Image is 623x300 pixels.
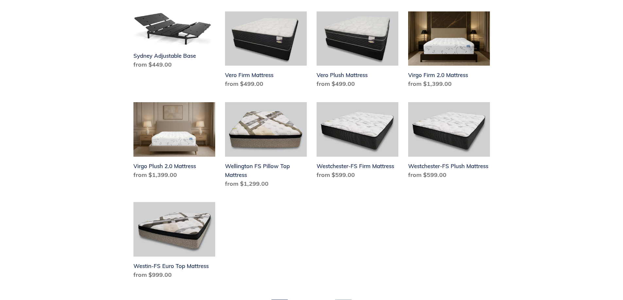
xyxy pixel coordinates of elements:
[225,102,307,191] a: Wellington FS Pillow Top Mattress
[133,202,215,282] a: Westin-FS Euro Top Mattress
[317,102,398,182] a: Westchester-FS Firm Mattress
[225,11,307,91] a: Vero Firm Mattress
[133,11,215,72] a: Sydney Adjustable Base
[317,11,398,91] a: Vero Plush Mattress
[408,11,490,91] a: Virgo Firm 2.0 Mattress
[133,102,215,182] a: Virgo Plush 2.0 Mattress
[408,102,490,182] a: Westchester-FS Plush Mattress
